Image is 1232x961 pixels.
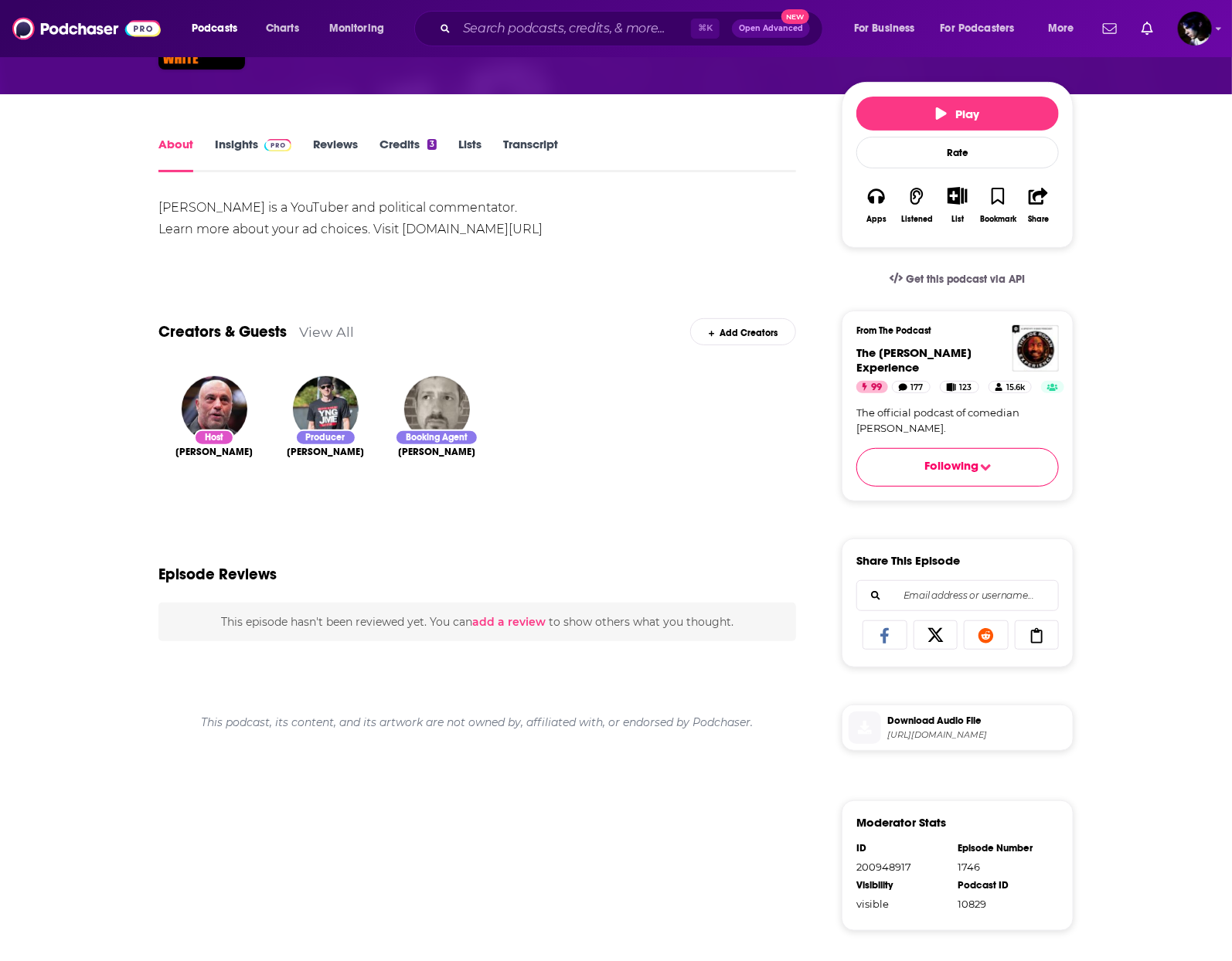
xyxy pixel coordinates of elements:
[194,430,234,446] div: Host
[914,620,958,650] a: Share on X/Twitter
[951,214,964,224] div: List
[936,107,980,121] span: Play
[843,16,934,41] button: open menu
[221,615,733,629] span: This episode hasn't been reviewed yet. You can to show others what you thought.
[318,16,404,41] button: open menu
[856,381,888,393] a: 99
[158,565,277,584] h3: Episode Reviews
[897,177,937,233] button: Listened
[856,448,1059,487] button: Following
[856,553,960,568] h3: Share This Episode
[158,137,193,172] a: About
[960,380,972,396] span: 123
[856,580,1059,611] div: Search followers
[938,177,978,233] div: Show More ButtonList
[398,446,475,458] a: Matt Staggs
[398,446,475,458] span: [PERSON_NAME]
[256,16,308,41] a: Charts
[1178,12,1212,46] span: Logged in as zreese
[877,260,1038,298] a: Get this podcast via API
[856,97,1059,131] button: Play
[295,430,356,446] div: Producer
[856,345,972,375] span: The [PERSON_NAME] Experience
[427,139,437,150] div: 3
[980,215,1016,224] div: Bookmark
[264,139,291,151] img: Podchaser Pro
[404,376,470,442] img: Matt Staggs
[924,458,978,477] span: Following
[854,18,915,39] span: For Business
[299,324,354,340] a: View All
[941,187,973,204] button: Show More Button
[1006,380,1025,396] span: 15.6k
[429,11,838,46] div: Search podcasts, credits, & more...
[266,18,299,39] span: Charts
[856,345,972,375] a: The Joe Rogan Experience
[978,177,1018,233] button: Bookmark
[175,446,253,458] a: Joe Rogan
[1048,18,1074,39] span: More
[1037,16,1094,41] button: open menu
[856,879,948,891] div: Visibility
[856,177,897,233] button: Apps
[1012,325,1059,372] img: The Joe Rogan Experience
[781,9,809,24] span: New
[181,16,257,41] button: open menu
[691,19,720,39] span: ⌘ K
[901,215,933,224] div: Listened
[175,446,253,458] span: [PERSON_NAME]
[856,137,1059,168] div: Rate
[182,376,247,442] img: Joe Rogan
[856,898,948,910] div: visible
[931,16,1037,41] button: open menu
[503,137,558,172] a: Transcript
[1019,177,1059,233] button: Share
[887,729,1067,741] span: https://traffic.megaphone.fm/GLT2849561185.mp3?updated=1707794782
[863,620,907,650] a: Share on Facebook
[329,18,384,39] span: Monitoring
[395,430,478,446] div: Booking Agent
[287,446,364,458] a: Jamie Vernon
[856,406,1059,436] a: The official podcast of comedian [PERSON_NAME].
[940,381,979,393] a: 123
[856,842,948,854] div: ID
[906,273,1026,286] span: Get this podcast via API
[1015,620,1060,650] a: Copy Link
[293,376,359,442] img: Jamie Vernon
[856,861,948,873] div: 200948917
[458,137,482,172] a: Lists
[892,381,931,393] a: 177
[457,16,691,41] input: Search podcasts, credits, & more...
[958,879,1049,891] div: Podcast ID
[192,18,237,39] span: Podcasts
[856,815,946,830] h3: Moderator Stats
[1135,15,1159,42] a: Show notifications dropdown
[158,197,796,240] div: [PERSON_NAME] is a YouTuber and political commentator. Learn more about your ad choices. Visit [D...
[964,620,1009,650] a: Share on Reddit
[732,19,810,38] button: Open AdvancedNew
[856,325,1047,336] h3: From The Podcast
[887,714,1067,728] span: Download Audio File
[379,137,437,172] a: Credits3
[1178,12,1212,46] button: Show profile menu
[739,25,803,32] span: Open Advanced
[287,446,364,458] span: [PERSON_NAME]
[690,318,796,345] div: Add Creators
[941,18,1015,39] span: For Podcasters
[215,137,291,172] a: InsightsPodchaser Pro
[849,711,1067,744] a: Download Audio File[URL][DOMAIN_NAME]
[866,215,887,224] div: Apps
[158,322,287,341] a: Creators & Guests
[870,581,1046,610] input: Email address or username...
[958,861,1049,873] div: 1746
[472,613,546,630] button: add a review
[1028,215,1049,224] div: Share
[12,14,161,43] img: Podchaser - Follow, Share and Rate Podcasts
[158,703,796,742] div: This podcast, its content, and its artwork are not owned by, affiliated with, or endorsed by Podc...
[958,842,1049,854] div: Episode Number
[313,137,358,172] a: Reviews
